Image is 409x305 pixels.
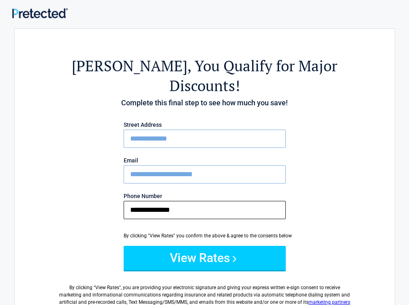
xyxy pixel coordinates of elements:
div: By clicking "View Rates" you confirm the above & agree to the consents below [124,232,286,239]
h2: , You Qualify for Major Discounts! [59,56,350,96]
span: [PERSON_NAME] [72,56,187,76]
label: Street Address [124,122,286,128]
label: Phone Number [124,193,286,199]
h4: Complete this final step to see how much you save! [59,98,350,108]
button: View Rates [124,246,286,270]
span: View Rates [95,285,119,290]
img: Main Logo [12,8,68,18]
label: Email [124,158,286,163]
